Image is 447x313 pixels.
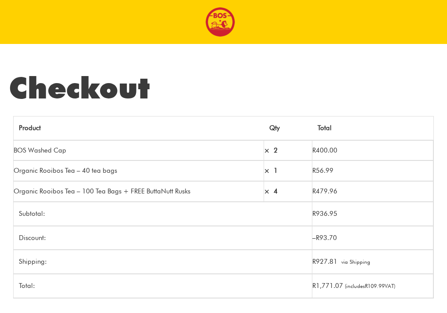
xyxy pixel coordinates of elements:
[312,258,316,266] span: R
[264,116,312,140] th: Qty
[312,210,316,218] span: R
[345,283,395,289] small: (includes VAT)
[365,283,385,289] bdi: 109.99
[312,282,316,290] span: R
[14,202,312,226] th: Subtotal:
[341,258,370,265] small: via Shipping
[312,146,316,154] span: R
[312,116,433,140] th: Total
[14,116,264,140] th: Product
[14,181,264,202] td: Organic Rooibos Tea – 100 Tea Bags + FREE ButtaNutt Rusks
[312,210,337,218] bdi: 936.95
[264,167,278,175] strong: × 1
[365,283,368,289] span: R
[264,146,278,154] strong: × 2
[312,258,337,266] bdi: 927.81
[14,250,312,274] th: Shipping:
[312,167,316,175] span: R
[316,234,319,242] span: R
[312,187,337,195] bdi: 479.96
[14,274,312,298] th: Total:
[205,7,235,37] img: BOS logo finals-200px
[312,282,343,290] bdi: 1,771.07
[264,187,278,195] strong: × 4
[312,187,316,195] span: R
[316,234,337,242] bdi: 93.70
[9,70,438,106] h1: Checkout
[14,140,264,161] td: BOS Washed Cap
[312,146,337,154] bdi: 400.00
[312,167,333,175] bdi: 56.99
[14,226,312,250] th: Discount:
[312,226,433,250] td: –
[14,160,264,181] td: Organic Rooibos Tea – 40 tea bags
